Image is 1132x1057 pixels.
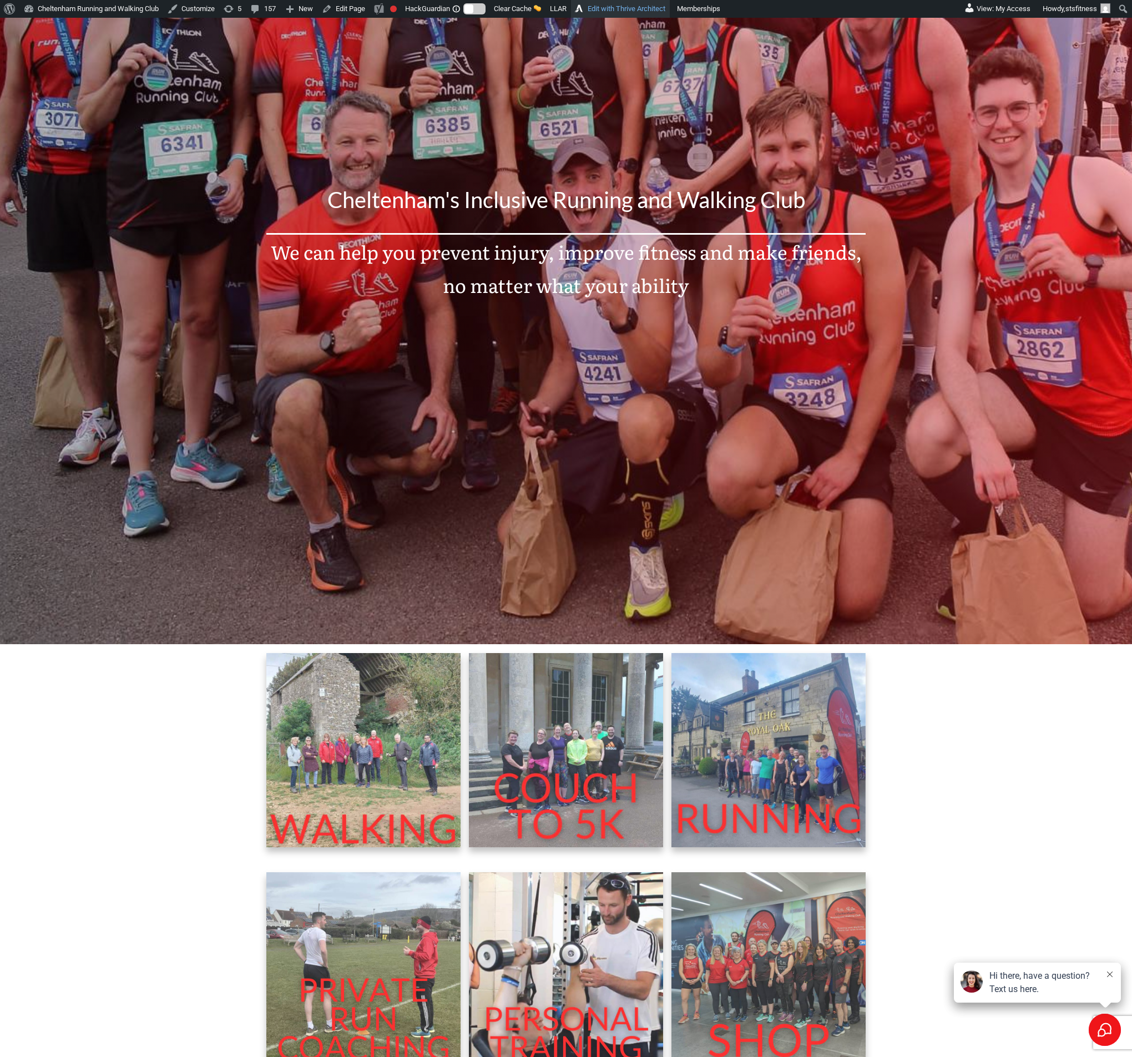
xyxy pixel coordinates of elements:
[494,4,532,13] span: Clear Cache
[266,653,461,847] img: Walking Tile
[1065,4,1097,13] span: stsfitness
[671,653,866,847] img: Running group Cheltenham
[390,6,397,12] div: Focus keyphrase not set
[267,235,865,315] p: We can help you prevent injury, improve fitness and make friends, no matter what your ability
[534,4,541,12] img: 🧽
[267,180,865,232] p: Cheltenham's Inclusive Running and Walking Club
[469,653,663,847] img: C25k Tile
